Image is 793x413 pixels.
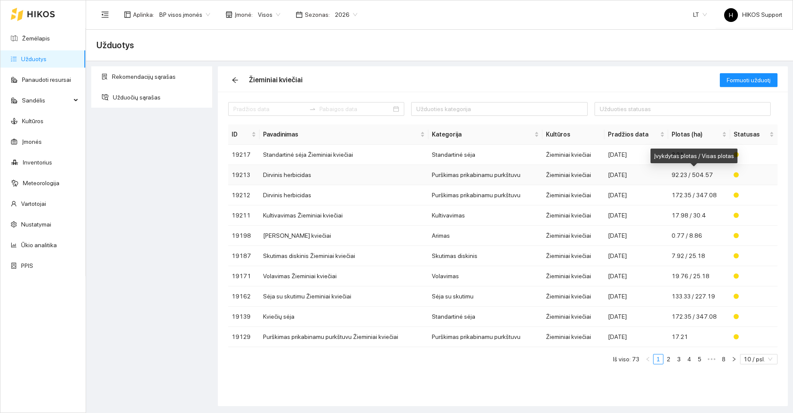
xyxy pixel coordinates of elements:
[22,138,42,145] a: Įmonės
[233,104,306,114] input: Pradžios data
[654,354,663,364] a: 1
[542,124,604,145] th: Kultūros
[228,165,260,185] td: 19213
[720,73,778,87] button: Formuoti užduotį
[260,165,429,185] td: Dirvinis herbicidas
[21,200,46,207] a: Vartotojai
[685,354,694,364] a: 4
[542,286,604,307] td: Žieminiai kviečiai
[21,242,57,248] a: Ūkio analitika
[305,10,330,19] span: Sezonas :
[608,271,665,281] div: [DATE]
[21,221,51,228] a: Nustatymai
[542,246,604,266] td: Žieminiai kviečiai
[428,286,542,307] td: Sėja su skutimu
[674,354,684,364] a: 3
[542,145,604,165] td: Žieminiai kviečiai
[124,11,131,18] span: layout
[226,11,232,18] span: shop
[740,354,778,364] div: Page Size
[21,262,33,269] a: PPIS
[229,77,242,84] span: arrow-left
[672,130,720,139] span: Plotas (ha)
[672,171,713,178] span: 92.23 / 504.57
[263,130,419,139] span: Pavadinimas
[428,327,542,347] td: Purškimas prikabinamu purkštuvu
[159,8,210,21] span: BP visos įmonės
[705,354,719,364] span: •••
[21,56,46,62] a: Užduotys
[608,312,665,321] div: [DATE]
[672,252,705,259] span: 7.92 / 25.18
[668,327,730,347] td: 17.21
[22,35,50,42] a: Žemėlapis
[608,190,665,200] div: [DATE]
[232,130,250,139] span: ID
[22,92,71,109] span: Sandėlis
[730,124,778,145] th: this column's title is Statusas,this column is sortable
[22,76,71,83] a: Panaudoti resursai
[428,266,542,286] td: Volavimas
[101,11,109,19] span: menu-fold
[260,205,429,226] td: Kultivavimas Žieminiai kviečiai
[672,293,715,300] span: 133.33 / 227.19
[604,124,669,145] th: this column's title is Pradžios data,this column is sortable
[643,354,653,364] button: left
[228,205,260,226] td: 19211
[668,145,730,165] td: 3.21
[309,106,316,112] span: swap-right
[260,266,429,286] td: Volavimas Žieminiai kviečiai
[23,180,59,186] a: Meteorologija
[228,327,260,347] td: 19129
[228,145,260,165] td: 19217
[249,75,303,85] div: Žieminiai kviečiai
[672,212,706,219] span: 17.98 / 30.4
[542,327,604,347] td: Žieminiai kviečiai
[608,251,665,261] div: [DATE]
[608,332,665,342] div: [DATE]
[235,10,253,19] span: Įmonė :
[428,124,542,145] th: this column's title is Kategorija,this column is sortable
[542,307,604,327] td: Žieminiai kviečiai
[228,307,260,327] td: 19139
[542,205,604,226] td: Žieminiai kviečiai
[228,185,260,205] td: 19212
[608,231,665,240] div: [DATE]
[260,185,429,205] td: Dirvinis herbicidas
[319,104,392,114] input: Pabaigos data
[228,286,260,307] td: 19162
[719,354,729,364] li: 8
[113,89,206,106] span: Užduočių sąrašas
[695,354,704,364] a: 5
[260,307,429,327] td: Kviečių sėja
[668,124,730,145] th: this column's title is Plotas (ha),this column is sortable
[729,354,739,364] button: right
[608,130,659,139] span: Pradžios data
[228,73,242,87] button: arrow-left
[260,327,429,347] td: Purškimas prikabinamu purkštuvu Žieminiai kviečiai
[674,354,684,364] li: 3
[335,8,357,21] span: 2026
[645,357,651,362] span: left
[428,205,542,226] td: Kultivavimas
[228,226,260,246] td: 19198
[542,185,604,205] td: Žieminiai kviečiai
[729,8,733,22] span: H
[260,226,429,246] td: [PERSON_NAME] kviečiai
[672,313,717,320] span: 172.35 / 347.08
[651,149,737,163] div: Įvykdytas plotas / Visas plotas
[309,106,316,112] span: to
[608,292,665,301] div: [DATE]
[705,354,719,364] li: Peršokti 5 pls.
[727,75,771,85] span: Formuoti užduotį
[608,211,665,220] div: [DATE]
[608,150,665,159] div: [DATE]
[258,8,280,21] span: Visos
[643,354,653,364] li: Atgal
[542,266,604,286] td: Žieminiai kviečiai
[428,307,542,327] td: Standartinė sėja
[729,354,739,364] li: Pirmyn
